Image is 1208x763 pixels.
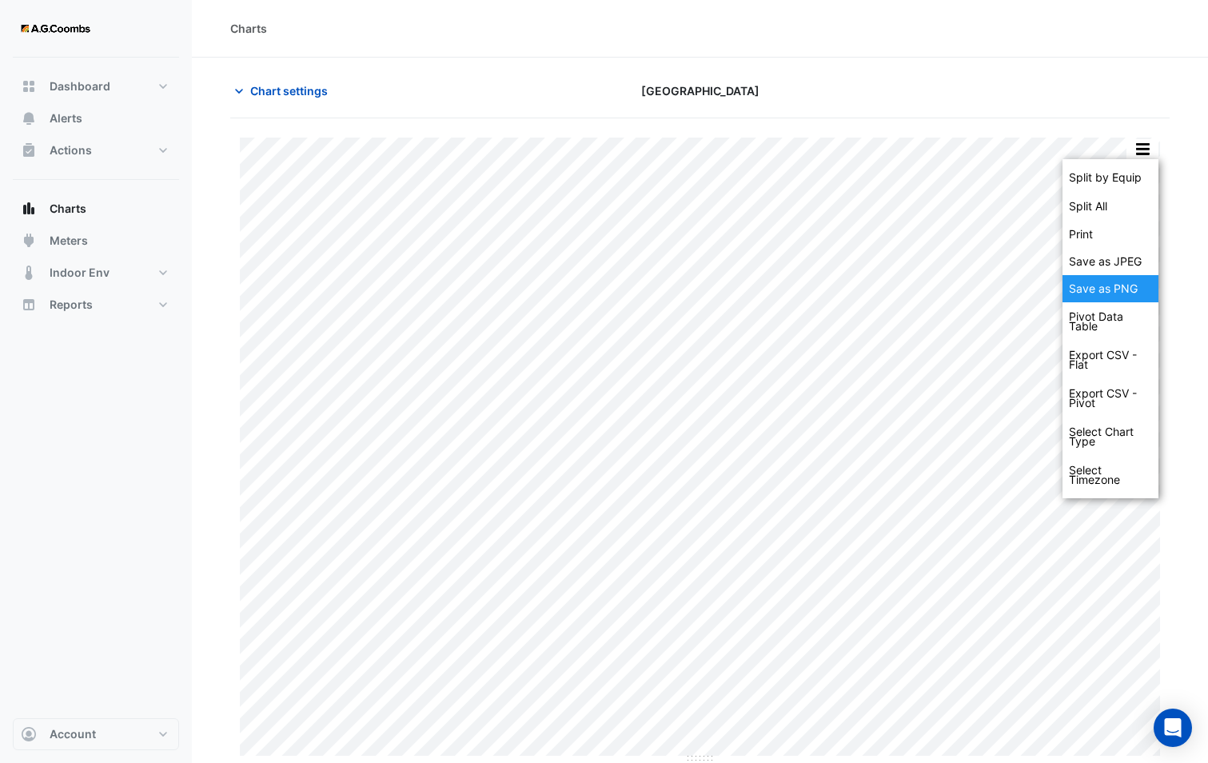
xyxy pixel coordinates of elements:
span: Account [50,726,96,742]
app-icon: Dashboard [21,78,37,94]
div: Save as PNG [1062,275,1158,302]
div: Each data series displayed its own chart, except alerts which are shown on top of non binary data... [1062,192,1158,221]
span: Alerts [50,110,82,126]
span: Reports [50,297,93,313]
div: Open Intercom Messenger [1154,709,1192,747]
div: Data series of the same equipment displayed on the same chart, except for binary data [1062,163,1158,192]
div: Print [1062,221,1158,248]
span: Charts [50,201,86,217]
span: Dashboard [50,78,110,94]
span: Meters [50,233,88,249]
app-icon: Reports [21,297,37,313]
img: Company Logo [19,13,91,45]
div: Save as JPEG [1062,248,1158,275]
span: Chart settings [250,82,328,99]
button: Meters [13,225,179,257]
div: Charts [230,20,267,37]
div: Export CSV - Flat [1062,341,1158,379]
button: Charts [13,193,179,225]
div: Export CSV - Pivot [1062,379,1158,417]
div: Select Timezone [1062,456,1158,494]
button: Account [13,718,179,750]
span: [GEOGRAPHIC_DATA] [641,82,759,99]
button: Actions [13,134,179,166]
app-icon: Indoor Env [21,265,37,281]
button: More Options [1126,139,1158,159]
button: Reports [13,289,179,321]
button: Indoor Env [13,257,179,289]
span: Indoor Env [50,265,110,281]
button: Alerts [13,102,179,134]
app-icon: Meters [21,233,37,249]
div: Pivot Data Table [1062,302,1158,341]
button: Dashboard [13,70,179,102]
div: Select Chart Type [1062,417,1158,456]
app-icon: Actions [21,142,37,158]
app-icon: Charts [21,201,37,217]
span: Actions [50,142,92,158]
button: Chart settings [230,77,338,105]
app-icon: Alerts [21,110,37,126]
